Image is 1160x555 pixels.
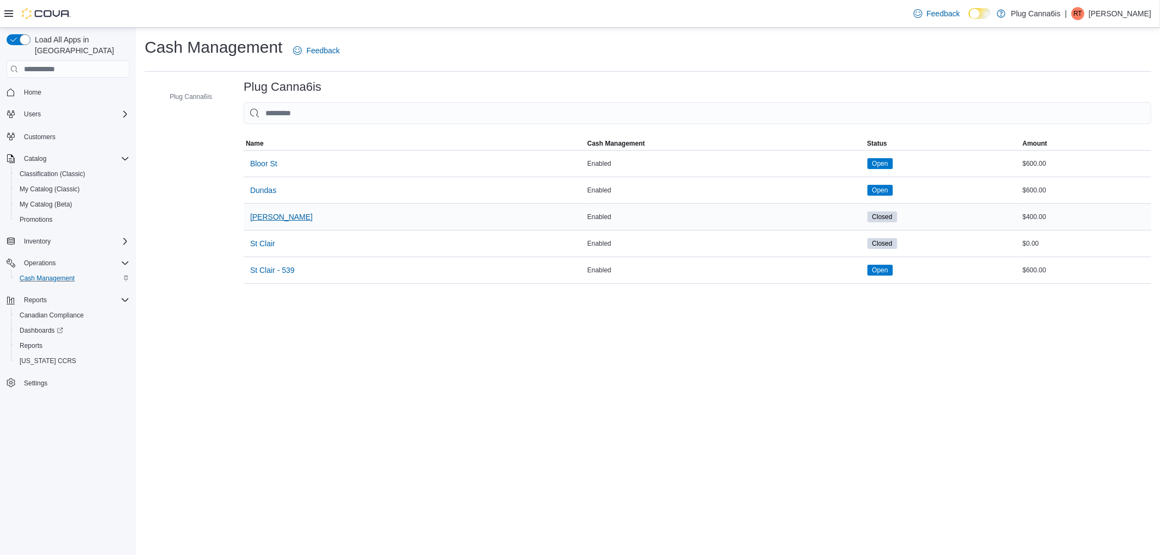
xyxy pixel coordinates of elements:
button: Classification (Classic) [11,166,134,182]
span: Home [20,85,129,99]
span: My Catalog (Classic) [15,183,129,196]
span: Settings [24,379,47,388]
input: Dark Mode [969,8,991,20]
span: Canadian Compliance [15,309,129,322]
span: Cash Management [587,139,645,148]
span: Catalog [20,152,129,165]
span: St Clair - 539 [250,265,295,276]
button: Amount [1020,137,1151,150]
button: Reports [11,338,134,353]
span: Cash Management [20,274,75,283]
a: Feedback [909,3,964,24]
span: [US_STATE] CCRS [20,357,76,365]
button: Settings [2,375,134,391]
a: Dashboards [11,323,134,338]
span: Cash Management [15,272,129,285]
img: Cova [22,8,71,19]
p: | [1065,7,1067,20]
span: Promotions [20,215,53,224]
span: Feedback [306,45,339,56]
div: $600.00 [1020,157,1151,170]
a: Settings [20,377,52,390]
span: Load All Apps in [GEOGRAPHIC_DATA] [30,34,129,56]
button: Inventory [20,235,55,248]
button: My Catalog (Beta) [11,197,134,212]
button: Promotions [11,212,134,227]
span: RT [1074,7,1082,20]
span: Feedback [927,8,960,19]
span: Closed [867,211,897,222]
div: Randy Tay [1071,7,1084,20]
span: My Catalog (Beta) [20,200,72,209]
span: Washington CCRS [15,354,129,367]
button: Operations [2,255,134,271]
button: St Clair [246,233,280,254]
a: Dashboards [15,324,67,337]
span: Plug Canna6is [170,92,212,101]
span: Catalog [24,154,46,163]
span: Name [246,139,264,148]
span: Users [20,108,129,121]
span: Open [872,185,888,195]
a: Customers [20,130,60,144]
span: Reports [24,296,47,304]
button: St Clair - 539 [246,259,299,281]
span: Dark Mode [969,19,969,20]
span: Customers [20,129,129,143]
button: Dundas [246,179,281,201]
span: Open [867,265,893,276]
span: Open [867,185,893,196]
div: Enabled [585,237,865,250]
span: St Clair [250,238,275,249]
span: Amount [1022,139,1047,148]
a: Home [20,86,46,99]
button: Cash Management [585,137,865,150]
button: Plug Canna6is [154,90,216,103]
span: Open [867,158,893,169]
span: Bloor St [250,158,277,169]
h3: Plug Canna6is [244,80,321,93]
span: Open [872,265,888,275]
span: Operations [24,259,56,267]
button: Reports [2,292,134,308]
span: Closed [872,239,892,248]
a: Reports [15,339,47,352]
div: $400.00 [1020,210,1151,223]
span: Dundas [250,185,276,196]
a: My Catalog (Beta) [15,198,77,211]
span: [PERSON_NAME] [250,211,313,222]
button: [PERSON_NAME] [246,206,317,228]
span: Reports [20,294,129,307]
span: Reports [20,341,42,350]
div: $600.00 [1020,264,1151,277]
span: Closed [867,238,897,249]
span: Settings [20,376,129,390]
div: $0.00 [1020,237,1151,250]
button: Canadian Compliance [11,308,134,323]
span: Open [872,159,888,169]
a: [US_STATE] CCRS [15,354,80,367]
a: Classification (Classic) [15,167,90,180]
button: Home [2,84,134,100]
span: Inventory [24,237,51,246]
div: Enabled [585,210,865,223]
div: Enabled [585,157,865,170]
span: Canadian Compliance [20,311,84,320]
span: Classification (Classic) [15,167,129,180]
button: Customers [2,128,134,144]
button: Catalog [2,151,134,166]
span: Inventory [20,235,129,248]
p: [PERSON_NAME] [1089,7,1151,20]
button: Operations [20,257,60,270]
a: Cash Management [15,272,79,285]
button: Status [865,137,1021,150]
a: Canadian Compliance [15,309,88,322]
div: Enabled [585,264,865,277]
a: Feedback [289,40,344,61]
button: Cash Management [11,271,134,286]
span: My Catalog (Classic) [20,185,80,194]
h1: Cash Management [145,36,282,58]
button: Name [244,137,585,150]
div: $600.00 [1020,184,1151,197]
button: Catalog [20,152,51,165]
